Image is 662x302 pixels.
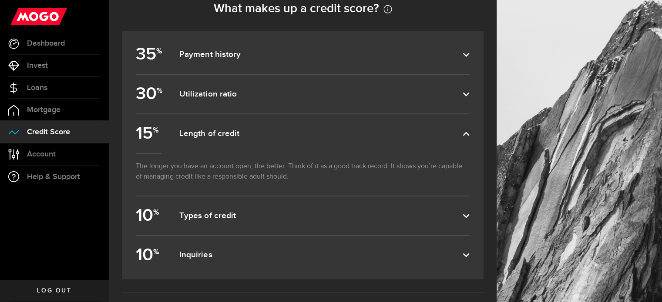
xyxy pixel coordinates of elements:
dfn: Length of credit [179,129,463,139]
dfn: Types of credit [179,211,463,221]
sup: % [153,208,159,217]
span: Invest [27,62,48,70]
b: 10 [136,241,164,269]
b: 15 [136,119,164,148]
b: 30 [136,80,164,108]
span: Loans [27,84,47,92]
span: Help & Support [27,173,80,181]
dfn: Inquiries [179,250,463,260]
button: Open LiveChat chat widget [7,3,33,30]
dfn: Payment history [179,50,463,60]
span: Account [27,150,56,158]
dfn: Utilization ratio [179,89,463,100]
p: The longer you have an account open, the better. Think of it as a good track record. It shows you... [136,153,470,196]
b: 35 [136,40,164,69]
sup: % [153,247,159,256]
span: Dashboard [27,40,65,47]
b: 10 [136,202,164,230]
sup: % [157,86,162,95]
sup: % [156,46,162,56]
span: Mortgage [27,106,60,114]
sup: % [153,126,158,135]
h2: What makes up a credit score? [122,1,484,16]
span: Log out [37,288,71,294]
span: Credit Score [27,128,70,136]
